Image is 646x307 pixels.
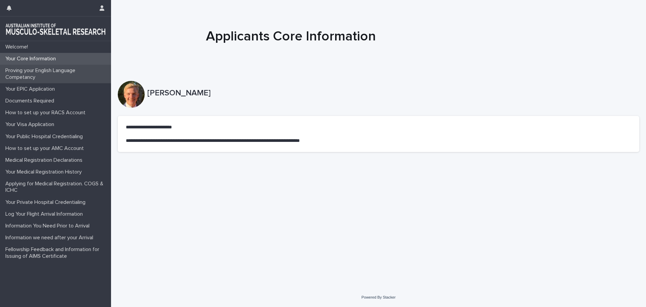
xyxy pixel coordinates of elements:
[3,133,88,140] p: Your Public Hospital Credentialing
[147,88,637,98] p: [PERSON_NAME]
[3,110,91,116] p: How to set up your RACS Account
[3,145,89,152] p: How to set up your AMC Account
[3,223,95,229] p: Information You Need Prior to Arrival
[3,199,91,206] p: Your Private Hospital Credentialing
[5,22,106,35] img: 1xcjEmqDTcmQhduivVBy
[361,295,395,299] a: Powered By Stacker
[3,121,60,128] p: Your Visa Application
[126,28,456,44] h1: Applicants Core Information
[3,44,33,50] p: Welcome!
[3,235,99,241] p: Information we need after your Arrival
[3,67,111,80] p: Proving your English Language Competancy
[3,56,61,62] p: Your Core Information
[3,86,60,92] p: Your EPIC Application
[3,246,111,259] p: Fellowship Feedback and Information for Issuing of AIMS Certificate
[3,169,87,175] p: Your Medical Registration History
[3,211,88,217] p: Log Your Flight Arrival Information
[3,157,88,163] p: Medical Registration Declarations
[3,98,60,104] p: Documents Required
[3,181,111,193] p: Applying for Medical Registration. COGS & ICHC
